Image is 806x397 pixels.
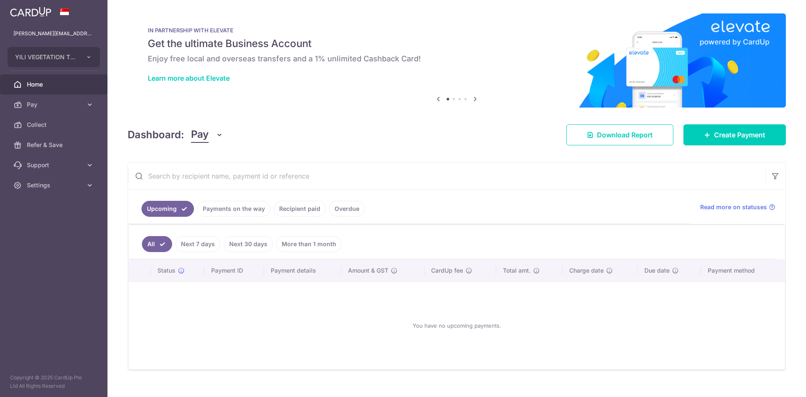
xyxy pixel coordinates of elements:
[148,54,766,64] h6: Enjoy free local and overseas transfers and a 1% unlimited Cashback Card!
[175,236,220,252] a: Next 7 days
[27,141,82,149] span: Refer & Save
[191,127,209,143] span: Pay
[141,201,194,217] a: Upcoming
[276,236,342,252] a: More than 1 month
[27,121,82,129] span: Collect
[128,163,765,189] input: Search by recipient name, payment id or reference
[348,266,388,275] span: Amount & GST
[274,201,326,217] a: Recipient paid
[683,124,786,145] a: Create Payment
[197,201,270,217] a: Payments on the way
[714,130,765,140] span: Create Payment
[15,53,77,61] span: YILI VEGETATION TRADING PTE LTD
[431,266,463,275] span: CardUp fee
[157,266,175,275] span: Status
[27,80,82,89] span: Home
[191,127,223,143] button: Pay
[700,203,775,211] a: Read more on statuses
[128,13,786,108] img: Renovation banner
[27,100,82,109] span: Pay
[224,236,273,252] a: Next 30 days
[700,203,767,211] span: Read more on statuses
[27,161,82,169] span: Support
[148,37,766,50] h5: Get the ultimate Business Account
[13,29,94,38] p: [PERSON_NAME][EMAIL_ADDRESS][DOMAIN_NAME]
[701,260,785,281] th: Payment method
[142,236,172,252] a: All
[8,47,100,67] button: YILI VEGETATION TRADING PTE LTD
[329,201,365,217] a: Overdue
[569,266,604,275] span: Charge date
[148,74,230,82] a: Learn more about Elevate
[597,130,653,140] span: Download Report
[148,27,766,34] p: IN PARTNERSHIP WITH ELEVATE
[566,124,673,145] a: Download Report
[204,260,264,281] th: Payment ID
[264,260,341,281] th: Payment details
[10,7,51,17] img: CardUp
[139,289,775,363] div: You have no upcoming payments.
[27,181,82,189] span: Settings
[644,266,670,275] span: Due date
[503,266,531,275] span: Total amt.
[128,127,184,142] h4: Dashboard:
